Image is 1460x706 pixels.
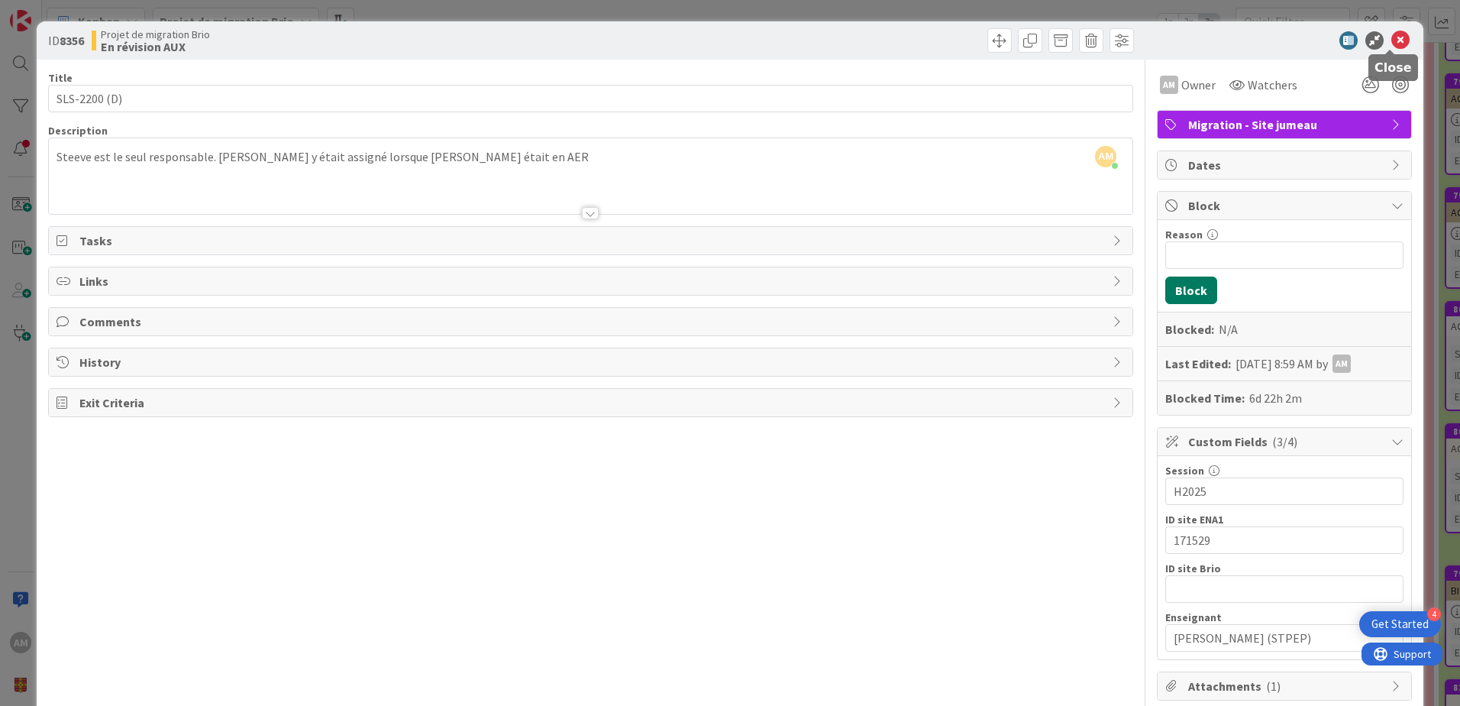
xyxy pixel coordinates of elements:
div: Open Get Started checklist, remaining modules: 4 [1359,611,1441,637]
span: Migration - Site jumeau [1188,115,1384,134]
span: ID [48,31,84,50]
div: AM [1332,355,1351,373]
label: Title [48,71,73,85]
span: ( 1 ) [1266,678,1281,694]
span: Owner [1181,76,1216,94]
span: Block [1188,196,1384,215]
span: Support [32,2,69,21]
b: 8356 [60,33,84,48]
span: ( 3/4 ) [1272,434,1297,449]
span: Custom Fields [1188,432,1384,451]
div: 4 [1427,607,1441,621]
span: Projet de migration Brio [101,28,210,40]
span: Comments [79,313,1105,331]
label: ID site ENA1 [1165,513,1223,526]
div: Get Started [1371,617,1429,632]
b: Blocked: [1165,320,1214,338]
div: AM [1160,76,1178,94]
input: type card name here... [48,85,1133,112]
label: Enseignant [1165,610,1222,624]
span: Links [79,272,1105,290]
span: Dates [1188,156,1384,174]
b: Last Edited: [1165,355,1231,373]
h5: Close [1374,60,1412,75]
span: Description [48,124,108,138]
div: 6d 22h 2m [1249,389,1302,407]
label: Session [1165,464,1204,478]
button: Block [1165,277,1217,304]
span: History [79,353,1105,371]
label: Reason [1165,228,1203,241]
span: Tasks [79,232,1105,250]
b: En révision AUX [101,40,210,53]
span: AM [1095,146,1116,167]
label: ID site Brio [1165,562,1221,575]
div: N/A [1219,320,1238,338]
span: Exit Criteria [79,393,1105,412]
b: Blocked Time: [1165,389,1245,407]
p: Steeve est le seul responsable. [PERSON_NAME] y était assigné lorsque [PERSON_NAME] était en AER [57,148,1125,166]
div: [DATE] 8:59 AM by [1236,355,1351,373]
span: Watchers [1248,76,1297,94]
span: Attachments [1188,677,1384,695]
